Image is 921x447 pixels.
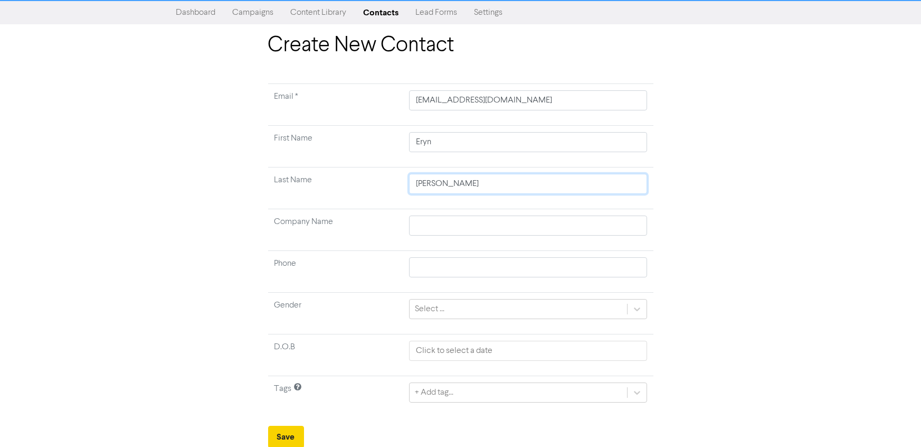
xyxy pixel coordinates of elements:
[168,2,224,23] a: Dashboard
[268,84,403,126] td: Required
[268,334,403,376] td: D.O.B
[224,2,282,23] a: Campaigns
[868,396,921,447] iframe: Chat Widget
[282,2,355,23] a: Content Library
[268,209,403,251] td: Company Name
[466,2,511,23] a: Settings
[268,167,403,209] td: Last Name
[268,33,653,58] h1: Create New Contact
[268,376,403,418] td: Tags
[415,386,453,399] div: + Add tag...
[268,251,403,293] td: Phone
[409,341,647,361] input: Click to select a date
[407,2,466,23] a: Lead Forms
[415,303,444,315] div: Select ...
[268,126,403,167] td: First Name
[355,2,407,23] a: Contacts
[268,293,403,334] td: Gender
